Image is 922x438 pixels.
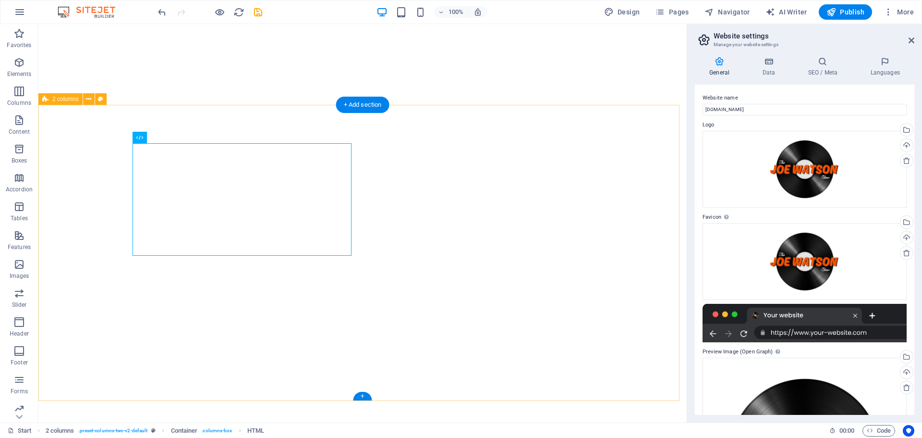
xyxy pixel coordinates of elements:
button: AI Writer [762,4,811,20]
h3: Manage your website settings [714,40,895,49]
span: Publish [826,7,864,17]
span: 2 columns [52,96,79,102]
span: AI Writer [765,7,807,17]
span: Click to select. Double-click to edit [46,425,74,437]
div: TheJoeWatsonShowLogo2-Yec7bsRtottaW-jRG0BTSg-LUox73I7UYVSgOMtrr47tQ.png [703,223,907,300]
label: Favicon [703,212,907,223]
h4: SEO / Meta [793,57,856,77]
span: . preset-columns-two-v2-default [78,425,148,437]
input: Name... [703,104,907,115]
p: Content [9,128,30,136]
span: . columns-box [201,425,232,437]
p: Header [10,330,29,338]
p: Boxes [12,157,27,164]
p: Footer [11,359,28,366]
button: reload [233,6,244,18]
p: Tables [11,214,28,222]
div: TheJoeWatsonShowLogo2-Yec7bsRtottaW-jRG0BTSg.png [703,131,907,208]
button: Publish [819,4,872,20]
span: Pages [655,7,689,17]
h4: General [695,57,748,77]
button: undo [156,6,168,18]
a: Click to cancel selection. Double-click to open Pages [8,425,32,437]
i: Save (Ctrl+S) [253,7,264,18]
p: Elements [7,70,32,78]
img: Editor Logo [55,6,127,18]
button: Design [600,4,644,20]
span: Code [867,425,891,437]
p: Columns [7,99,31,107]
p: Images [10,272,29,280]
button: Usercentrics [903,425,914,437]
span: : [846,427,848,434]
button: Pages [651,4,692,20]
span: Design [604,7,640,17]
div: + [353,392,372,400]
span: More [884,7,914,17]
h2: Website settings [714,32,914,40]
button: 100% [434,6,468,18]
label: Website name [703,92,907,104]
button: Code [862,425,895,437]
h6: 100% [449,6,464,18]
button: Click here to leave preview mode and continue editing [214,6,225,18]
nav: breadcrumb [46,425,264,437]
p: Features [8,243,31,251]
i: Reload page [233,7,244,18]
i: This element is a customizable preset [151,428,156,433]
h4: Data [748,57,793,77]
p: Accordion [6,186,33,193]
i: On resize automatically adjust zoom level to fit chosen device. [473,8,482,16]
button: Navigator [701,4,754,20]
h4: Languages [856,57,914,77]
div: + Add section [336,97,389,113]
p: Forms [11,388,28,395]
button: More [880,4,918,20]
span: 00 00 [839,425,854,437]
label: Logo [703,119,907,131]
i: Undo: Change background color (Ctrl+Z) [157,7,168,18]
h6: Session time [829,425,855,437]
label: Preview Image (Open Graph) [703,346,907,358]
p: Favorites [7,41,31,49]
span: Click to select. Double-click to edit [171,425,198,437]
p: Slider [12,301,27,309]
span: Click to select. Double-click to edit [247,425,264,437]
span: Navigator [704,7,750,17]
button: save [252,6,264,18]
